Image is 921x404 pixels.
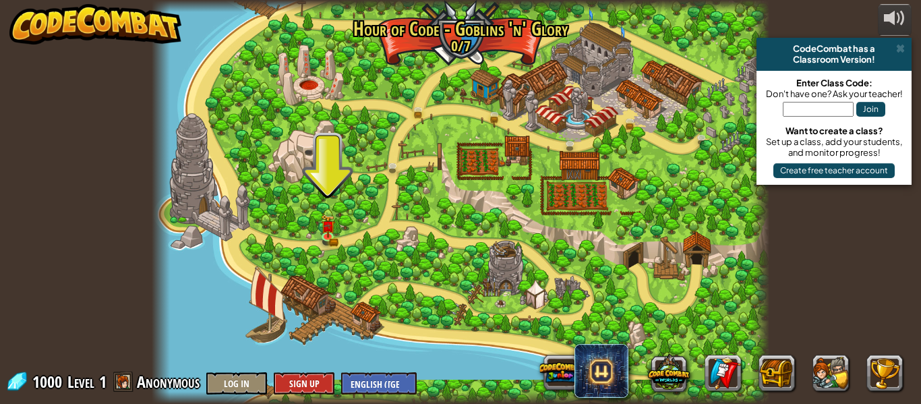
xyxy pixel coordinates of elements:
div: Classroom Version! [762,54,906,65]
button: Create free teacher account [773,163,895,178]
div: Set up a class, add your students, and monitor progress! [763,136,905,158]
div: CodeCombat has a [762,43,906,54]
button: Log In [206,372,267,395]
span: 1000 [32,371,66,393]
span: Level [67,371,94,393]
span: Anonymous [137,371,200,393]
div: Enter Class Code: [763,78,905,88]
button: Join [856,102,885,117]
img: CodeCombat - Learn how to code by playing a game [9,4,182,45]
button: Sign Up [274,372,334,395]
div: Don't have one? Ask your teacher! [763,88,905,99]
span: 1 [99,371,107,393]
img: portrait.png [324,223,332,229]
div: Want to create a class? [763,125,905,136]
button: Adjust volume [878,4,912,36]
img: level-banner-unlock.png [320,214,334,238]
